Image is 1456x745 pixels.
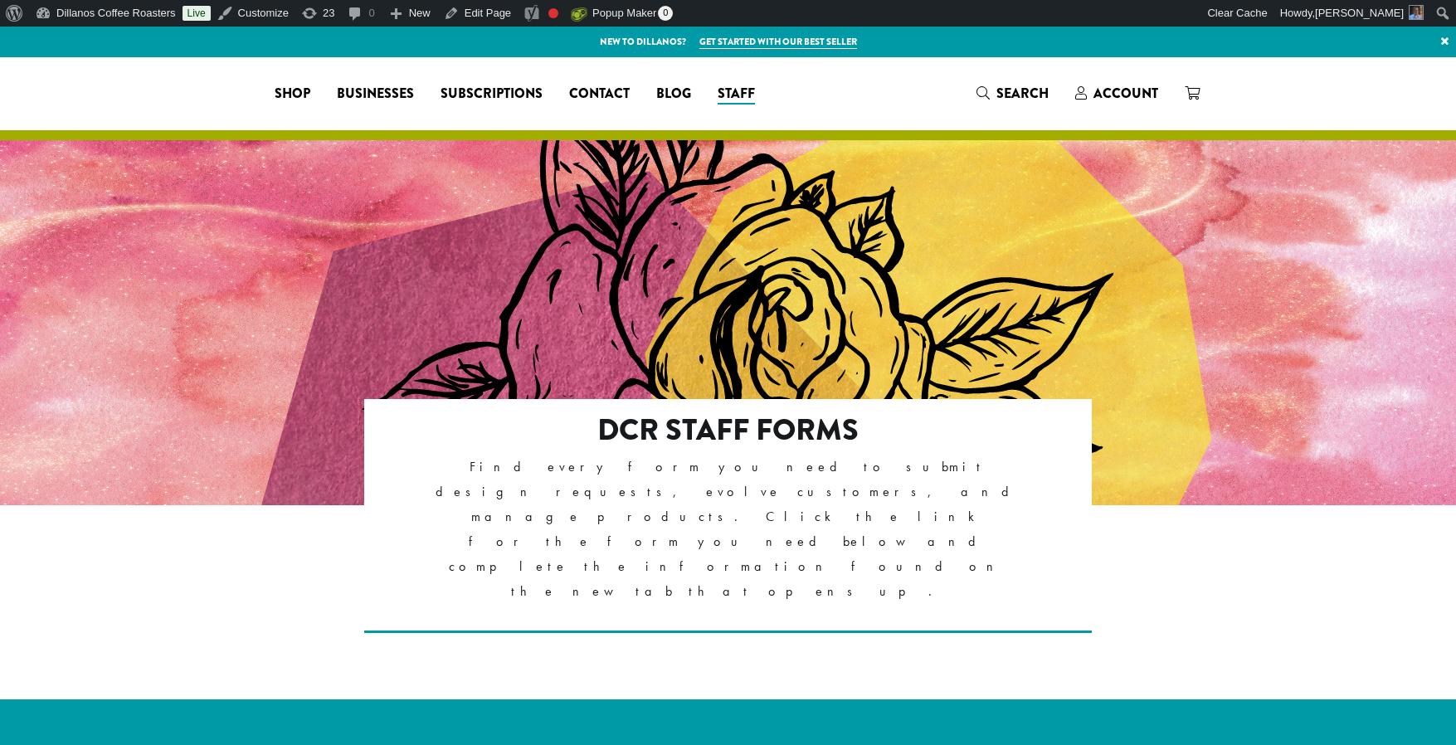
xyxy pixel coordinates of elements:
[275,84,310,105] span: Shop
[436,455,1020,604] p: Find every form you need to submit design requests, evolve customers, and manage products. Click ...
[183,6,211,21] a: Live
[1093,84,1158,103] span: Account
[337,84,414,105] span: Businesses
[1315,7,1404,19] span: [PERSON_NAME]
[656,84,691,105] span: Blog
[963,80,1062,107] a: Search
[569,84,630,105] span: Contact
[996,84,1049,103] span: Search
[548,8,558,18] div: Focus keyphrase not set
[441,84,543,105] span: Subscriptions
[704,80,768,107] a: Staff
[261,80,324,107] a: Shop
[1434,27,1456,56] a: ×
[718,84,755,105] span: Staff
[699,35,857,49] a: Get started with our best seller
[436,412,1020,448] h2: DCR Staff Forms
[658,6,673,21] span: 0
